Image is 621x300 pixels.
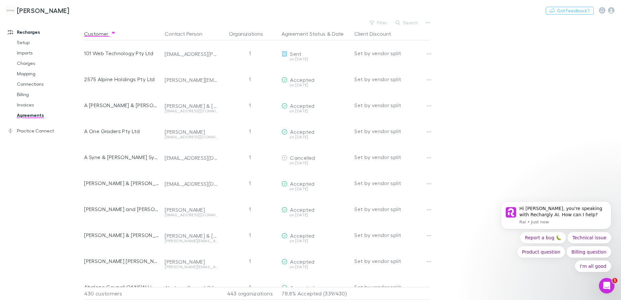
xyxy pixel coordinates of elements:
div: on [DATE] [282,187,349,191]
div: Set by vendor split [354,40,430,66]
img: Hales Douglass's Logo [6,6,14,14]
div: Set by vendor split [354,248,430,274]
div: Set by vendor split [354,118,430,144]
div: 1 [221,118,279,144]
a: Connections [10,79,88,89]
div: [EMAIL_ADDRESS][PERSON_NAME][DOMAIN_NAME] [165,51,218,57]
button: Client Discount [354,27,399,40]
div: 1 [221,196,279,222]
div: [PERSON_NAME] [PERSON_NAME] [84,248,159,274]
div: Set by vendor split [354,144,430,170]
span: Accepted [290,103,314,109]
div: Abalone Council Of NSW Limited [165,284,218,291]
span: Accepted [290,284,314,291]
div: [EMAIL_ADDRESS][DOMAIN_NAME] [165,181,218,187]
iframe: Intercom notifications message [491,193,621,297]
button: Filter [366,19,391,27]
div: on [DATE] [282,135,349,139]
a: Charges [10,58,88,69]
div: [PERSON_NAME] [165,129,218,135]
div: Set by vendor split [354,92,430,118]
a: Imports [10,48,88,58]
a: Recharges [1,27,88,37]
div: A [PERSON_NAME] & [PERSON_NAME] [84,92,159,118]
span: Accepted [290,77,314,83]
div: on [DATE] [282,83,349,87]
div: [PERSON_NAME] & [PERSON_NAME] [165,103,218,109]
div: Set by vendor split [354,170,430,196]
div: [EMAIL_ADDRESS][DOMAIN_NAME] [165,155,218,161]
div: 1 [221,144,279,170]
span: 1 [612,278,617,283]
a: Invoices [10,100,88,110]
div: 1 [221,170,279,196]
div: 101 Web Technology Pty Ltd [84,40,159,66]
div: Set by vendor split [354,274,430,300]
a: Agreements [10,110,88,120]
div: on [DATE] [282,161,349,165]
button: Date [332,27,344,40]
div: 443 organizations [221,287,279,300]
div: [PERSON_NAME] & [PERSON_NAME] & [PERSON_NAME] & [PERSON_NAME] [84,222,159,248]
div: [PERSON_NAME] & [PERSON_NAME] [84,170,159,196]
div: [PERSON_NAME] & [PERSON_NAME] & [PERSON_NAME] & [PERSON_NAME] [165,232,218,239]
div: [EMAIL_ADDRESS][DOMAIN_NAME] [165,109,218,113]
div: on [DATE] [282,213,349,217]
div: on [DATE] [282,57,349,61]
div: on [DATE] [282,109,349,113]
div: 1 [221,92,279,118]
div: on [DATE] [282,265,349,269]
h3: [PERSON_NAME] [17,6,69,14]
span: Accepted [290,181,314,187]
span: Cancelled [290,155,315,161]
a: Billing [10,89,88,100]
a: Practice Connect [1,126,88,136]
button: Got Feedback? [546,7,594,15]
div: [EMAIL_ADDRESS][DOMAIN_NAME] [165,135,218,139]
span: Accepted [290,206,314,213]
button: Organizations [229,27,271,40]
div: Set by vendor split [354,66,430,92]
div: [PERSON_NAME][EMAIL_ADDRESS][DOMAIN_NAME] [165,239,218,243]
div: 1 [221,274,279,300]
a: Setup [10,37,88,48]
span: Accepted [290,258,314,265]
div: 1 [221,222,279,248]
div: 1 [221,40,279,66]
div: [EMAIL_ADDRESS][DOMAIN_NAME] [165,213,218,217]
div: & [282,27,349,40]
div: on [DATE] [282,239,349,243]
div: 1 [221,66,279,92]
iframe: Intercom live chat [599,278,615,294]
span: Accepted [290,129,314,135]
div: 2575 Alpine Holdings Pty Ltd [84,66,159,92]
span: Accepted [290,232,314,239]
div: Set by vendor split [354,196,430,222]
div: A Syne & [PERSON_NAME] Syne & [PERSON_NAME] [PERSON_NAME] & R Syne [84,144,159,170]
button: Contact Person [165,27,210,40]
button: Customer [84,27,116,40]
div: Abalone Council Of NSW Limited [84,274,159,300]
div: [PERSON_NAME][EMAIL_ADDRESS][DOMAIN_NAME] [165,77,218,83]
div: 430 customers [84,287,162,300]
div: [PERSON_NAME] [165,206,218,213]
p: 78.8% Accepted (339/430) [282,287,349,300]
div: 1 [221,248,279,274]
div: A One Graders Pty Ltd [84,118,159,144]
a: Mapping [10,69,88,79]
div: [PERSON_NAME] and [PERSON_NAME] [84,196,159,222]
div: [PERSON_NAME][EMAIL_ADDRESS][DOMAIN_NAME] [165,265,218,269]
div: [PERSON_NAME] [165,258,218,265]
span: Sent [290,51,301,57]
